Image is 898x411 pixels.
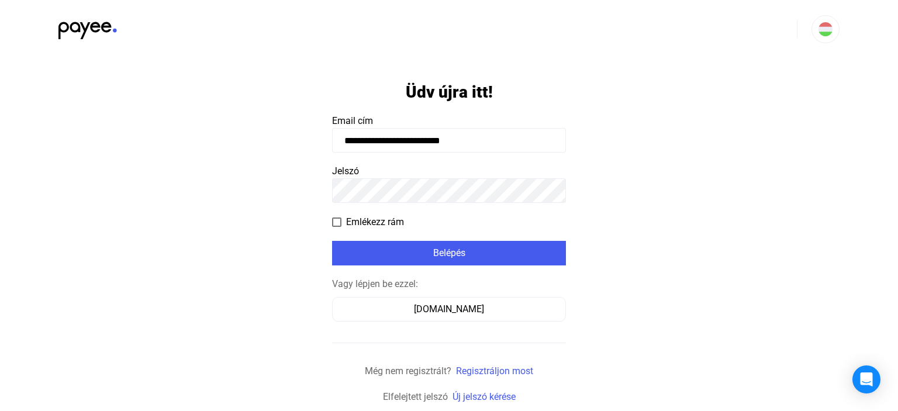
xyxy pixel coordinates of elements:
[852,365,880,393] div: Open Intercom Messenger
[346,215,404,229] span: Emlékezz rám
[332,297,566,322] button: [DOMAIN_NAME]
[58,15,117,39] img: black-payee-blue-dot.svg
[332,165,359,177] span: Jelszó
[406,82,493,102] h1: Üdv újra itt!
[456,365,533,377] a: Regisztráljon most
[818,22,833,36] img: HU
[332,303,566,315] a: [DOMAIN_NAME]
[332,115,373,126] span: Email cím
[336,246,562,260] div: Belépés
[365,365,451,377] span: Még nem regisztrált?
[383,391,448,402] span: Elfelejtett jelszó
[453,391,516,402] a: Új jelszó kérése
[332,277,566,291] div: Vagy lépjen be ezzel:
[332,241,566,265] button: Belépés
[336,302,562,316] div: [DOMAIN_NAME]
[811,15,840,43] button: HU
